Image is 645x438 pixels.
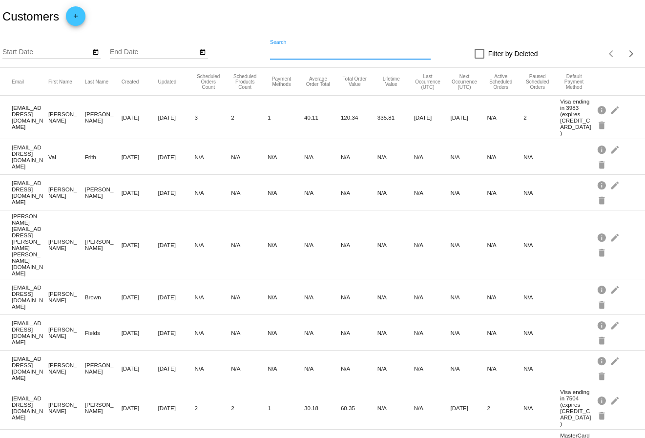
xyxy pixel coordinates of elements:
mat-icon: delete [597,117,608,132]
button: Change sorting for Email [12,79,24,84]
mat-cell: N/A [231,292,268,303]
mat-cell: N/A [523,292,560,303]
mat-cell: N/A [304,151,341,163]
mat-icon: info [597,177,608,192]
mat-cell: N/A [487,327,523,338]
mat-cell: N/A [487,292,523,303]
mat-cell: [PERSON_NAME] [85,184,122,201]
mat-cell: [DATE] [158,363,195,374]
mat-cell: 3 [194,112,231,123]
mat-icon: delete [597,297,608,312]
button: Change sorting for LastScheduledOrderOccurrenceUtc [414,74,442,90]
mat-cell: 30.18 [304,402,341,414]
mat-cell: N/A [487,239,523,250]
button: Change sorting for PausedScheduledOrdersCount [523,74,551,90]
mat-cell: N/A [304,327,341,338]
mat-cell: N/A [268,327,304,338]
button: Open calendar [90,46,101,57]
mat-cell: N/A [451,239,487,250]
mat-cell: [DATE] [122,187,158,198]
mat-cell: N/A [341,151,377,163]
mat-cell: 2 [194,402,231,414]
mat-icon: info [597,282,608,297]
mat-cell: Brown [85,292,122,303]
mat-cell: N/A [523,402,560,414]
mat-cell: [DATE] [122,363,158,374]
mat-cell: N/A [341,187,377,198]
mat-cell: 40.11 [304,112,341,123]
mat-cell: [DATE] [158,327,195,338]
button: Change sorting for NextScheduledOrderOccurrenceUtc [451,74,479,90]
mat-cell: [EMAIL_ADDRESS][DOMAIN_NAME] [12,142,48,172]
mat-cell: [PERSON_NAME] [85,236,122,253]
mat-cell: [EMAIL_ADDRESS][DOMAIN_NAME] [12,353,48,383]
mat-icon: edit [610,229,622,245]
mat-cell: N/A [194,187,231,198]
mat-cell: N/A [523,363,560,374]
mat-cell: N/A [268,292,304,303]
mat-cell: N/A [268,151,304,163]
mat-cell: [EMAIL_ADDRESS][DOMAIN_NAME] [12,393,48,423]
mat-cell: [PERSON_NAME] [48,324,85,341]
mat-cell: N/A [231,239,268,250]
mat-cell: [EMAIL_ADDRESS][DOMAIN_NAME] [12,102,48,132]
mat-cell: N/A [523,327,560,338]
mat-cell: N/A [377,151,414,163]
mat-cell: N/A [341,327,377,338]
mat-cell: N/A [377,187,414,198]
mat-icon: info [597,142,608,157]
mat-cell: [PERSON_NAME][EMAIL_ADDRESS][PERSON_NAME][PERSON_NAME][DOMAIN_NAME] [12,210,48,279]
mat-cell: N/A [523,239,560,250]
mat-cell: 1 [268,112,304,123]
button: Change sorting for ScheduledOrderLTV [377,76,405,87]
h2: Customers [2,10,59,23]
mat-icon: info [597,393,608,408]
mat-icon: info [597,317,608,333]
mat-icon: info [597,102,608,117]
mat-cell: 120.34 [341,112,377,123]
mat-cell: [EMAIL_ADDRESS][DOMAIN_NAME] [12,177,48,208]
mat-cell: N/A [414,187,451,198]
mat-cell: [PERSON_NAME] [48,236,85,253]
mat-cell: [PERSON_NAME] [48,288,85,306]
mat-cell: [EMAIL_ADDRESS][DOMAIN_NAME] [12,282,48,312]
mat-cell: N/A [377,363,414,374]
mat-icon: edit [610,102,622,117]
button: Change sorting for FirstName [48,79,72,84]
mat-cell: N/A [377,292,414,303]
mat-cell: [PERSON_NAME] [48,184,85,201]
mat-cell: [DATE] [451,112,487,123]
mat-icon: edit [610,282,622,297]
button: Change sorting for TotalProductsScheduledCount [231,74,259,90]
mat-cell: N/A [487,112,523,123]
mat-icon: info [597,353,608,368]
mat-cell: [DATE] [122,112,158,123]
mat-cell: Frith [85,151,122,163]
mat-cell: N/A [231,187,268,198]
mat-cell: N/A [523,151,560,163]
button: Change sorting for PaymentMethodsCount [268,76,295,87]
mat-cell: N/A [377,327,414,338]
button: Change sorting for LastName [85,79,108,84]
mat-cell: N/A [414,327,451,338]
mat-cell: N/A [341,239,377,250]
mat-cell: [PERSON_NAME] [85,359,122,377]
mat-icon: delete [597,408,608,423]
span: Filter by Deleted [488,48,538,60]
mat-cell: [PERSON_NAME] [48,108,85,126]
mat-cell: N/A [304,239,341,250]
mat-cell: N/A [194,327,231,338]
mat-cell: [DATE] [122,151,158,163]
mat-cell: 1 [268,402,304,414]
mat-cell: N/A [231,151,268,163]
mat-cell: N/A [304,363,341,374]
mat-cell: [PERSON_NAME] [48,399,85,417]
mat-cell: N/A [414,292,451,303]
mat-cell: N/A [377,402,414,414]
mat-cell: N/A [231,327,268,338]
mat-cell: [DATE] [158,151,195,163]
mat-cell: N/A [451,187,487,198]
button: Change sorting for AverageScheduledOrderTotal [304,76,332,87]
mat-icon: edit [610,317,622,333]
mat-icon: delete [597,192,608,208]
